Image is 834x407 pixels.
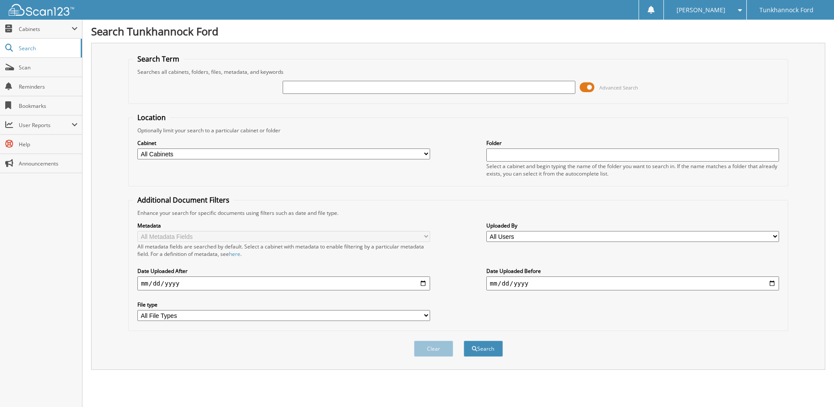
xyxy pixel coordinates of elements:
[19,121,72,129] span: User Reports
[133,113,170,122] legend: Location
[414,341,453,357] button: Clear
[137,301,430,308] label: File type
[133,54,184,64] legend: Search Term
[486,139,779,147] label: Folder
[19,141,78,148] span: Help
[133,195,234,205] legend: Additional Document Filters
[133,209,783,217] div: Enhance your search for specific documents using filters such as date and file type.
[229,250,240,258] a: here
[599,84,638,91] span: Advanced Search
[133,68,783,76] div: Searches all cabinets, folders, files, metadata, and keywords
[133,127,783,134] div: Optionally limit your search to a particular cabinet or folder
[486,222,779,229] label: Uploaded By
[137,267,430,275] label: Date Uploaded After
[137,139,430,147] label: Cabinet
[137,276,430,290] input: start
[486,267,779,275] label: Date Uploaded Before
[19,102,78,110] span: Bookmarks
[137,222,430,229] label: Metadata
[19,45,76,52] span: Search
[91,24,825,38] h1: Search Tunkhannock Ford
[9,4,74,16] img: scan123-logo-white.svg
[759,7,813,13] span: Tunkhannock Ford
[677,7,725,13] span: [PERSON_NAME]
[19,64,78,71] span: Scan
[19,83,78,90] span: Reminders
[19,160,78,167] span: Announcements
[464,341,503,357] button: Search
[19,25,72,33] span: Cabinets
[486,162,779,177] div: Select a cabinet and begin typing the name of the folder you want to search in. If the name match...
[137,243,430,258] div: All metadata fields are searched by default. Select a cabinet with metadata to enable filtering b...
[486,276,779,290] input: end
